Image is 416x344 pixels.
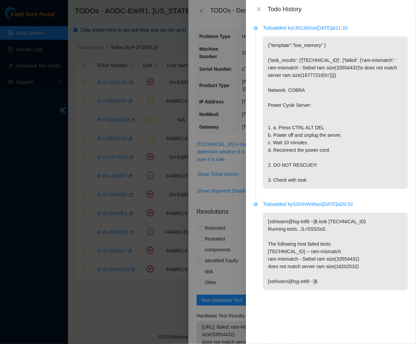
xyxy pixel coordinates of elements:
p: {"template":"low_memory" } {'isok_results': {'[TECHNICAL_ID]': {'failed': {'ram-mismatch': ' ram-... [263,36,408,189]
div: Todo History [268,5,408,13]
span: close [256,6,262,12]
p: [sshivann@lsg-intl9 ~]$ isok [TECHNICAL_ID] Running tests...S.rSSSSsS The following host failed t... [263,213,408,290]
button: Close [254,6,264,13]
p: Todo added by LROJAS on [DATE] at 11:33 [263,24,408,32]
p: Todo added by SSHIVANN on [DATE] at 20:52 [263,200,408,208]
